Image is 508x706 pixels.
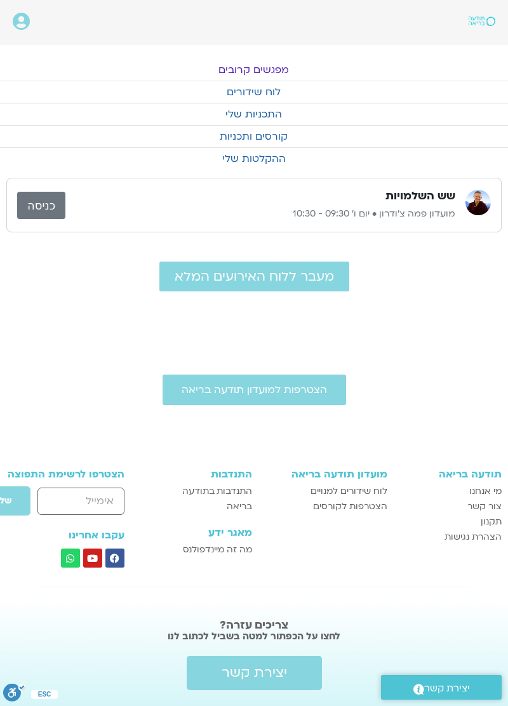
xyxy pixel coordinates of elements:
a: מי אנחנו [400,484,502,499]
span: הצהרת נגישות [444,529,502,545]
a: יצירת קשר [381,675,502,700]
span: תקנון [481,514,502,529]
h3: עקבו אחרינו [6,529,124,541]
h2: צריכים עזרה? [6,619,502,632]
span: מעבר ללוח האירועים המלא [175,269,334,284]
a: לוח שידורים למנויים [265,484,387,499]
form: טופס חדש [6,486,124,523]
h3: תודעה בריאה [400,469,502,480]
h3: שש השלמויות [385,189,455,204]
span: צור קשר [467,499,502,514]
span: מי אנחנו [469,484,502,499]
span: הצטרפות למועדון תודעה בריאה [182,384,327,396]
a: הצטרפות למועדון תודעה בריאה [163,375,346,405]
h2: לחצו על הכפתור למטה בשביל לכתוב לנו [6,630,502,643]
span: מה זה מיינדפולנס [183,542,252,557]
a: צור קשר [400,499,502,514]
a: תקנון [400,514,502,529]
a: הצהרת נגישות [400,529,502,545]
a: כניסה [17,192,65,219]
span: יצירת קשר [222,665,287,681]
span: יצירת קשר [424,680,470,697]
span: הצטרפות לקורסים [313,499,387,514]
span: לוח שידורים למנויים [311,484,387,499]
a: יצירת קשר [187,656,322,690]
h3: התנדבות [159,469,252,480]
h3: הצטרפו לרשימת התפוצה [6,469,124,480]
a: הצטרפות לקורסים [265,499,387,514]
a: מה זה מיינדפולנס [159,542,252,557]
p: מועדון פמה צ'ודרון • יום ו׳ 09:30 - 10:30 [65,206,455,222]
input: אימייל [37,488,124,515]
h3: מאגר ידע [159,527,252,538]
a: מעבר ללוח האירועים המלא [159,262,349,291]
h3: מועדון תודעה בריאה [265,469,387,480]
a: התנדבות בתודעה בריאה [159,484,252,514]
img: מועדון פמה צ'ודרון [465,190,491,215]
